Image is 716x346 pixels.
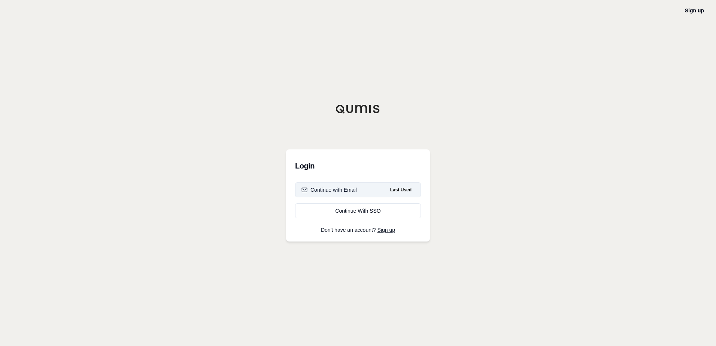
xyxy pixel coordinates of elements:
[336,104,380,113] img: Qumis
[295,203,421,218] a: Continue With SSO
[377,227,395,233] a: Sign up
[295,227,421,233] p: Don't have an account?
[685,7,704,13] a: Sign up
[301,186,357,194] div: Continue with Email
[387,185,415,194] span: Last Used
[301,207,415,215] div: Continue With SSO
[295,158,421,173] h3: Login
[295,182,421,197] button: Continue with EmailLast Used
